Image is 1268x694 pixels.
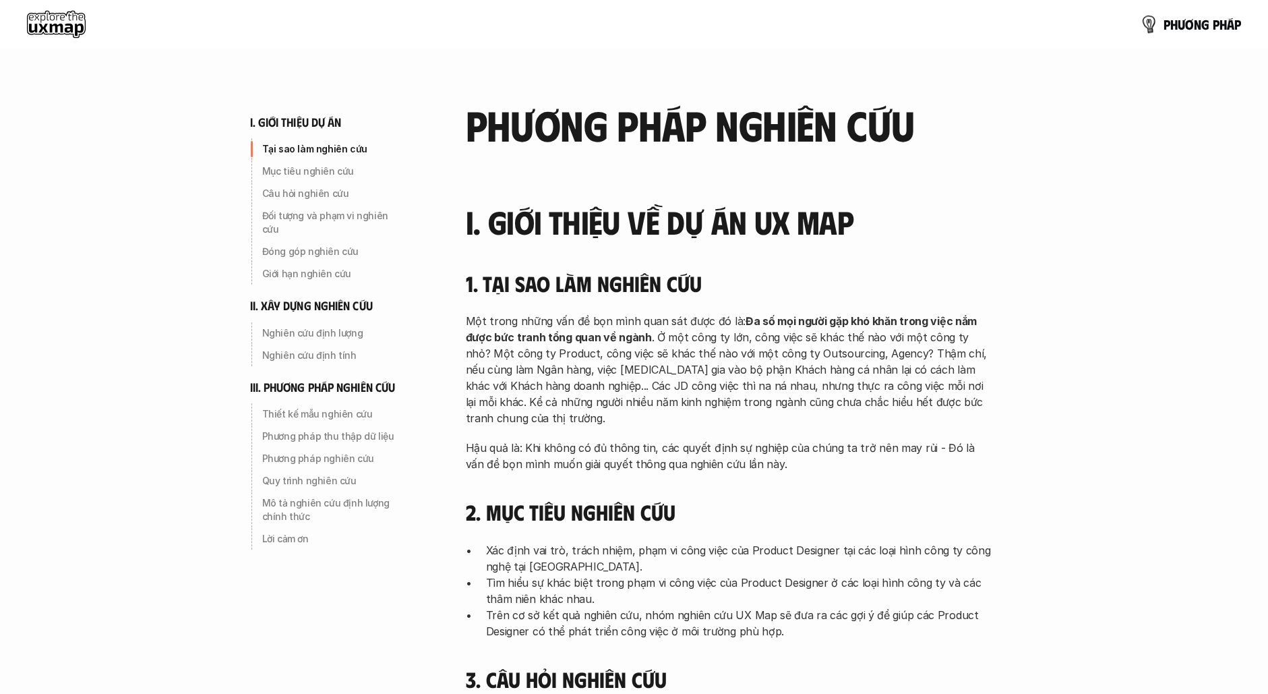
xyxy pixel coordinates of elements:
[250,345,412,366] a: Nghiên cứu định tính
[250,115,342,130] h6: i. giới thiệu dự án
[1194,17,1201,32] span: n
[250,492,412,527] a: Mô tả nghiên cứu định lượng chính thức
[466,666,992,692] h4: 3. Câu hỏi nghiên cứu
[466,270,992,296] h4: 1. Tại sao làm nghiên cứu
[1178,17,1185,32] span: ư
[262,267,406,281] p: Giới hạn nghiên cứu
[262,407,406,421] p: Thiết kế mẫu nghiên cứu
[250,448,412,469] a: Phương pháp nghiên cứu
[262,142,406,156] p: Tại sao làm nghiên cứu
[262,452,406,465] p: Phương pháp nghiên cứu
[466,499,992,525] h4: 2. Mục tiêu nghiên cứu
[250,183,412,204] a: Câu hỏi nghiên cứu
[250,263,412,285] a: Giới hạn nghiên cứu
[250,470,412,492] a: Quy trình nghiên cứu
[466,204,992,240] h3: I. Giới thiệu về dự án UX Map
[250,403,412,425] a: Thiết kế mẫu nghiên cứu
[250,241,412,262] a: Đóng góp nghiên cứu
[1170,17,1178,32] span: h
[1185,17,1194,32] span: ơ
[250,528,412,550] a: Lời cảm ơn
[250,138,412,160] a: Tại sao làm nghiên cứu
[262,496,406,523] p: Mô tả nghiên cứu định lượng chính thức
[1201,17,1209,32] span: g
[250,298,373,314] h6: ii. xây dựng nghiên cứu
[1219,17,1227,32] span: h
[1164,17,1170,32] span: p
[1141,11,1241,38] a: phươngpháp
[486,542,992,575] p: Xác định vai trò, trách nhiệm, phạm vi công việc của Product Designer tại các loại hình công ty c...
[262,326,406,340] p: Nghiên cứu định lượng
[466,313,992,426] p: Một trong những vấn đề bọn mình quan sát được đó là: . Ở một công ty lớn, công việc sẽ khác thế n...
[486,575,992,607] p: Tìm hiểu sự khác biệt trong phạm vi công việc của Product Designer ở các loại hình công ty và các...
[1227,17,1234,32] span: á
[262,245,406,258] p: Đóng góp nghiên cứu
[1234,17,1241,32] span: p
[466,101,992,147] h2: phương pháp nghiên cứu
[250,161,412,182] a: Mục tiêu nghiên cứu
[486,607,992,639] p: Trên cơ sở kết quả nghiên cứu, nhóm nghiên cứu UX Map sẽ đưa ra các gợi ý để giúp các Product Des...
[466,440,992,472] p: Hậu quả là: Khi không có đủ thông tin, các quyết định sự nghiệp của chúng ta trở nên may rủi - Đó...
[262,532,406,546] p: Lời cảm ơn
[250,426,412,447] a: Phương pháp thu thập dữ liệu
[262,187,406,200] p: Câu hỏi nghiên cứu
[250,380,396,395] h6: iii. phương pháp nghiên cứu
[1213,17,1219,32] span: p
[262,209,406,236] p: Đối tượng và phạm vi nghiên cứu
[262,430,406,443] p: Phương pháp thu thập dữ liệu
[250,322,412,344] a: Nghiên cứu định lượng
[262,349,406,362] p: Nghiên cứu định tính
[262,165,406,178] p: Mục tiêu nghiên cứu
[250,205,412,240] a: Đối tượng và phạm vi nghiên cứu
[262,474,406,488] p: Quy trình nghiên cứu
